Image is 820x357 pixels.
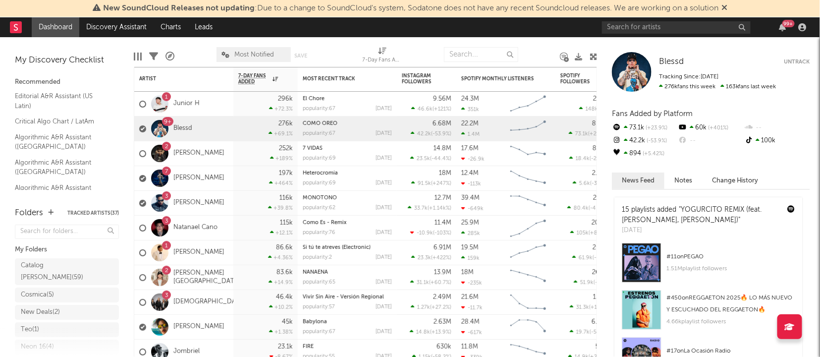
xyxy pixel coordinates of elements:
[411,130,451,137] div: ( )
[173,149,224,158] a: [PERSON_NAME]
[410,230,451,236] div: ( )
[376,255,392,260] div: [DATE]
[431,280,450,286] span: +60.7 %
[573,180,610,186] div: ( )
[641,151,664,157] span: +5.42 %
[461,76,536,82] div: Spotify Monthly Listeners
[461,280,482,286] div: -235k
[506,191,550,216] svg: Chart title
[15,55,119,66] div: My Discovery Checklist
[666,292,795,316] div: # 450 on REGGAETON 2025🔥 LO MÁS NUEVO Y ESCUCHADO DEL REGGAETON🔥
[376,230,392,236] div: [DATE]
[376,280,392,285] div: [DATE]
[569,155,610,162] div: ( )
[506,315,550,340] svg: Chart title
[15,322,119,337] a: Teo(1)
[303,96,325,102] a: El Chore
[461,120,479,127] div: 22.2M
[303,280,335,285] div: popularity: 65
[376,304,392,310] div: [DATE]
[15,288,119,302] a: Cosmica(5)
[586,107,598,112] span: 148k
[576,156,590,162] span: 18.4k
[303,270,392,275] div: NANAENA
[408,205,451,211] div: ( )
[418,255,431,261] span: 23.3k
[567,205,610,211] div: ( )
[15,207,43,219] div: Folders
[15,91,109,111] a: Editorial A&R Assistant (US Latin)
[461,319,480,325] div: 28.4M
[303,96,392,102] div: El Chore
[279,145,293,152] div: 252k
[461,205,484,212] div: -649k
[560,73,595,85] div: Spotify Followers
[276,244,293,251] div: 86.6k
[779,23,786,31] button: 99+
[149,42,158,71] div: Filters
[659,84,776,90] span: 163k fans last week
[435,195,451,201] div: 12.7M
[645,138,667,144] span: -53.9 %
[435,231,450,236] span: -103 %
[270,155,293,162] div: +189 %
[303,319,392,325] div: Babylona
[433,255,450,261] span: +422 %
[15,116,109,127] a: Critical Algo Chart / LatAm
[659,57,684,67] a: Blessd
[414,206,428,211] span: 33.7k
[744,134,810,147] div: 100k
[678,121,744,134] div: 60k
[165,42,174,71] div: A&R Pipeline
[506,290,550,315] svg: Chart title
[432,156,450,162] span: -44.4 %
[303,255,332,260] div: popularity: 2
[376,131,392,136] div: [DATE]
[79,17,154,37] a: Discovery Assistant
[612,147,678,160] div: 894
[461,170,479,177] div: 12.4M
[173,224,218,232] a: Natanael Cano
[580,280,594,286] span: 51.9k
[173,174,224,182] a: [PERSON_NAME]
[363,42,402,71] div: 7-Day Fans Added (7-Day Fans Added)
[506,216,550,240] svg: Chart title
[461,294,479,300] div: 21.6M
[461,145,479,152] div: 17.6M
[506,117,550,141] svg: Chart title
[173,298,246,306] a: [DEMOGRAPHIC_DATA]
[612,121,678,134] div: 73.1k
[461,344,478,350] div: 11.8M
[439,170,451,177] div: 18M
[278,120,293,127] div: 276k
[269,304,293,310] div: +10.2 %
[602,21,751,34] input: Search for artists
[461,269,474,276] div: 18M
[678,134,744,147] div: --
[461,230,480,237] div: 285k
[702,173,768,189] button: Change History
[570,329,610,335] div: ( )
[269,329,293,335] div: +1.38 %
[579,181,590,186] span: 5.6k
[282,319,293,325] div: 45k
[303,270,328,275] a: NANAENA
[234,52,274,58] span: Most Notified
[576,305,589,310] span: 31.3k
[15,182,109,203] a: Algorithmic A&R Assistant ([GEOGRAPHIC_DATA])
[614,290,803,337] a: #450onREGGAETON 2025🔥 LO MÁS NUEVO Y ESCUCHADO DEL REGGAETON🔥4.66kplaylist followers
[268,254,293,261] div: +4.36 %
[15,244,119,256] div: My Folders
[417,156,430,162] span: 23.5k
[303,106,335,112] div: popularity: 67
[417,280,429,286] span: 31.1k
[659,58,684,66] span: Blessd
[21,260,91,284] div: Catalog [PERSON_NAME] ( 59 )
[15,157,109,178] a: Algorithmic A&R Assistant ([GEOGRAPHIC_DATA])
[612,110,693,118] span: Fans Added by Platform
[303,121,392,126] div: COMO OREO
[173,100,200,108] a: Junior H
[591,305,608,310] span: +10.1 %
[570,304,610,310] div: ( )
[173,199,224,207] a: [PERSON_NAME]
